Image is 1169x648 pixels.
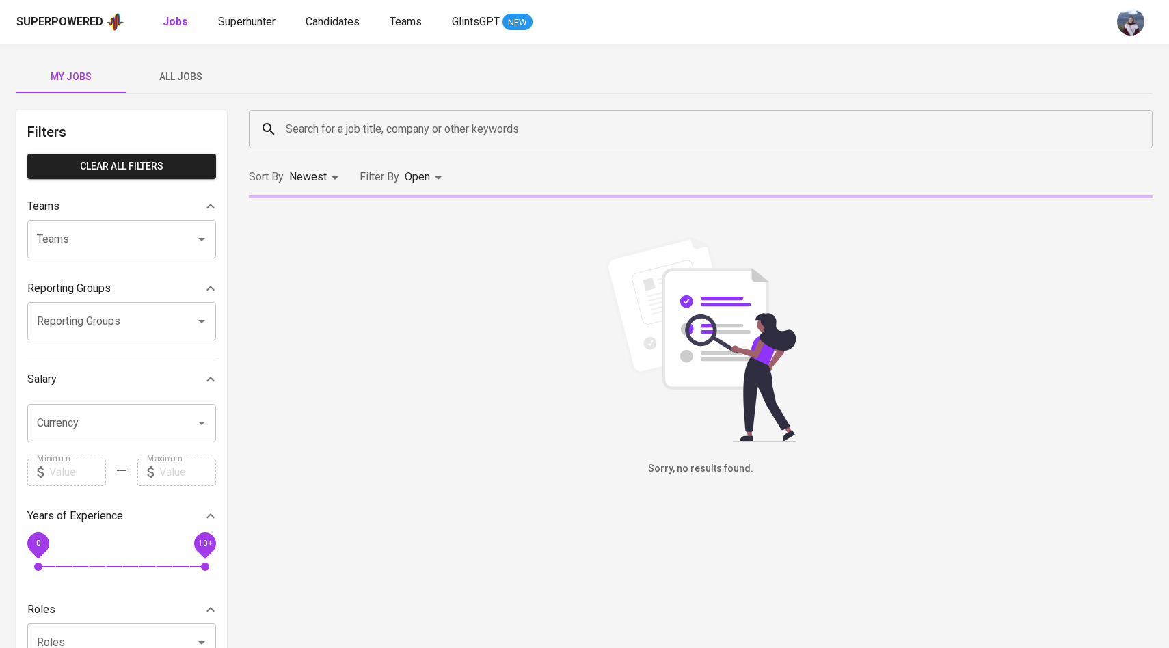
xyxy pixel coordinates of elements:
[218,15,276,28] span: Superhunter
[192,414,211,433] button: Open
[452,15,500,28] span: GlintsGPT
[25,68,118,85] span: My Jobs
[27,508,123,524] p: Years of Experience
[192,312,211,331] button: Open
[502,16,533,29] span: NEW
[163,15,188,28] b: Jobs
[249,461,1153,476] h6: Sorry, no results found.
[1117,8,1144,36] img: christine.raharja@glints.com
[306,14,362,31] a: Candidates
[27,366,216,393] div: Salary
[27,371,57,388] p: Salary
[27,280,111,297] p: Reporting Groups
[27,596,216,623] div: Roles
[27,198,59,215] p: Teams
[38,158,205,175] span: Clear All filters
[27,602,55,618] p: Roles
[249,169,284,185] p: Sort By
[218,14,278,31] a: Superhunter
[27,121,216,143] h6: Filters
[289,169,327,185] p: Newest
[360,169,399,185] p: Filter By
[36,538,40,548] span: 0
[390,14,425,31] a: Teams
[159,459,216,486] input: Value
[306,15,360,28] span: Candidates
[27,193,216,220] div: Teams
[390,15,422,28] span: Teams
[27,275,216,302] div: Reporting Groups
[16,14,103,30] div: Superpowered
[27,502,216,530] div: Years of Experience
[27,154,216,179] button: Clear All filters
[49,459,106,486] input: Value
[405,165,446,190] div: Open
[405,170,430,183] span: Open
[289,165,343,190] div: Newest
[198,538,212,548] span: 10+
[16,12,124,32] a: Superpoweredapp logo
[192,230,211,249] button: Open
[598,237,803,442] img: file_searching.svg
[106,12,124,32] img: app logo
[452,14,533,31] a: GlintsGPT NEW
[134,68,227,85] span: All Jobs
[163,14,191,31] a: Jobs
